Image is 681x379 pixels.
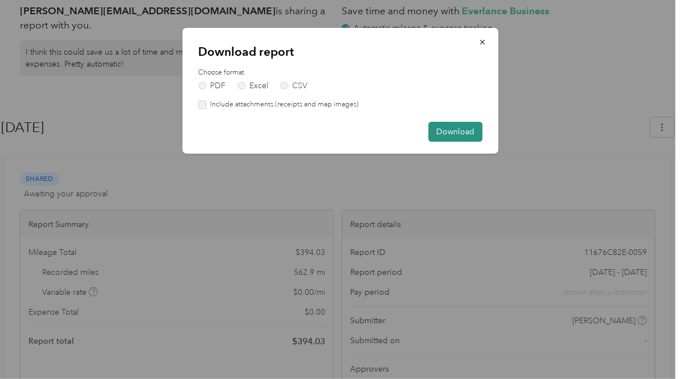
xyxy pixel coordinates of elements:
[237,82,268,90] label: Excel
[206,100,359,110] label: Include attachments (receipts and map images)
[199,44,483,60] p: Download report
[199,68,483,78] label: Choose format
[199,82,226,90] label: PDF
[429,122,483,142] button: Download
[280,82,307,90] label: CSV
